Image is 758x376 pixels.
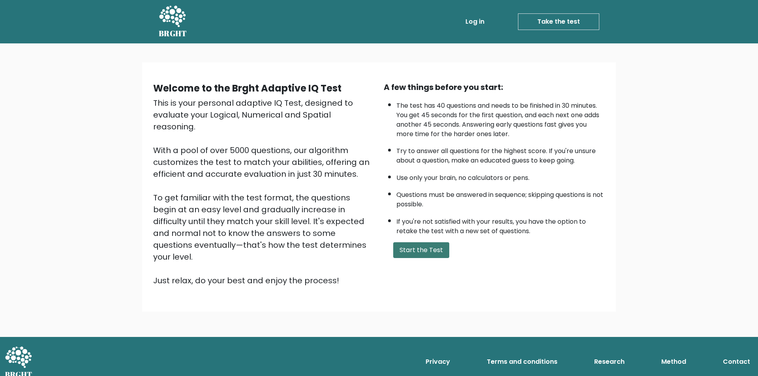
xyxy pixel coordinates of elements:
[393,242,449,258] button: Start the Test
[396,213,605,236] li: If you're not satisfied with your results, you have the option to retake the test with a new set ...
[153,82,341,95] b: Welcome to the Brght Adaptive IQ Test
[396,97,605,139] li: The test has 40 questions and needs to be finished in 30 minutes. You get 45 seconds for the firs...
[396,169,605,183] li: Use only your brain, no calculators or pens.
[159,29,187,38] h5: BRGHT
[384,81,605,93] div: A few things before you start:
[159,3,187,40] a: BRGHT
[396,186,605,209] li: Questions must be answered in sequence; skipping questions is not possible.
[518,13,599,30] a: Take the test
[462,14,488,30] a: Log in
[153,97,374,286] div: This is your personal adaptive IQ Test, designed to evaluate your Logical, Numerical and Spatial ...
[422,354,453,370] a: Privacy
[591,354,628,370] a: Research
[484,354,561,370] a: Terms and conditions
[396,142,605,165] li: Try to answer all questions for the highest score. If you're unsure about a question, make an edu...
[658,354,689,370] a: Method
[720,354,753,370] a: Contact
